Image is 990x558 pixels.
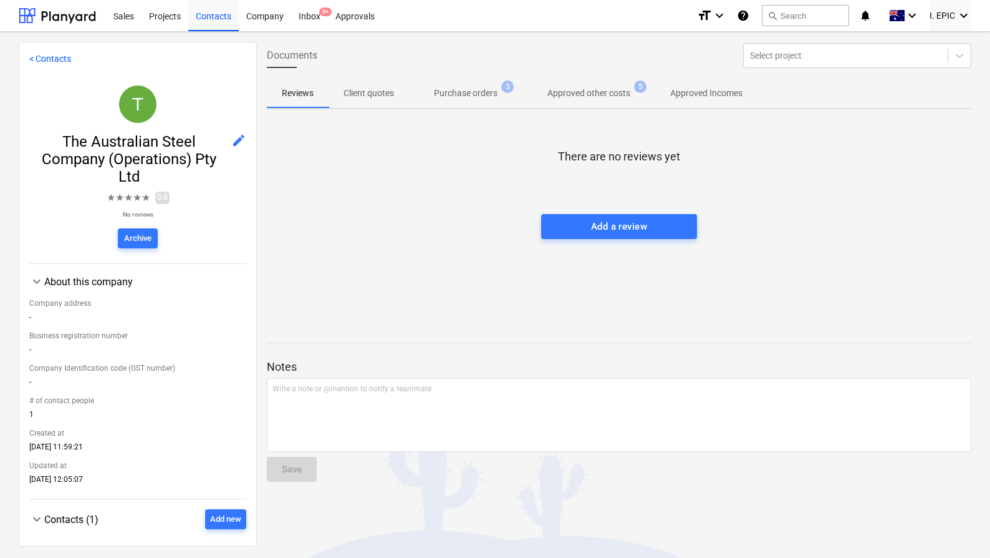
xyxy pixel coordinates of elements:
[547,87,630,100] p: Approved other costs
[133,190,142,205] span: ★
[501,81,514,93] span: 3
[44,514,99,526] span: Contacts (1)
[434,87,497,100] p: Purchase orders
[29,289,246,489] div: About this company
[29,475,246,489] div: [DATE] 12:05:07
[210,512,241,527] div: Add new
[29,326,246,345] div: Business registration number
[132,94,143,114] span: T
[107,190,115,205] span: ★
[591,218,647,235] div: Add a review
[205,509,246,529] button: Add new
[29,512,44,527] span: keyboard_arrow_down
[767,11,777,21] span: search
[712,8,727,23] i: keyboard_arrow_down
[29,456,246,475] div: Updated at
[29,391,246,410] div: # of contact people
[344,87,394,100] p: Client quotes
[859,8,872,23] i: notifications
[29,274,44,289] span: keyboard_arrow_down
[29,54,71,64] a: < Contacts
[29,509,246,529] div: Contacts (1)Add new
[107,210,170,218] p: No reviews
[737,8,749,23] i: Knowledge base
[29,313,246,326] div: -
[558,149,680,164] p: There are no reviews yet
[29,424,246,443] div: Created at
[29,294,246,313] div: Company address
[124,232,151,246] div: Archive
[29,274,246,289] div: About this company
[29,359,246,378] div: Company Identification code (GST number)
[155,192,170,203] span: 0.0
[29,443,246,456] div: [DATE] 11:59:21
[267,360,971,374] p: Notes
[29,345,246,359] div: -
[905,8,920,23] i: keyboard_arrow_down
[124,190,133,205] span: ★
[634,81,646,93] span: 5
[29,378,246,391] div: -
[762,5,849,26] button: Search
[29,410,246,424] div: 1
[118,228,158,248] button: Archive
[267,48,317,63] span: Documents
[697,8,712,23] i: format_size
[670,87,742,100] p: Approved Incomes
[956,8,971,23] i: keyboard_arrow_down
[29,133,231,185] span: The Australian Steel Company (Operations) Pty Ltd
[115,190,124,205] span: ★
[119,86,156,123] div: The
[44,276,246,288] div: About this company
[319,7,332,16] span: 9+
[282,87,314,100] p: Reviews
[231,133,246,148] span: edit
[930,11,955,21] span: I. EPIC
[142,190,150,205] span: ★
[541,214,697,239] button: Add a review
